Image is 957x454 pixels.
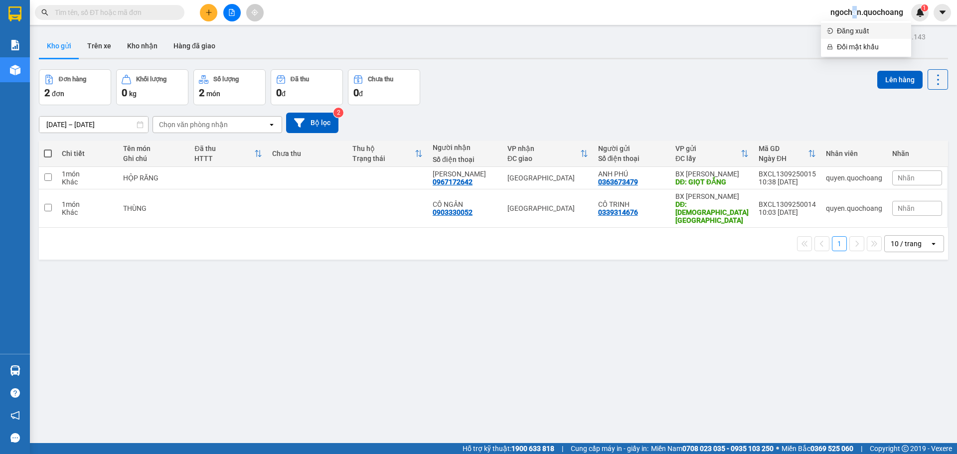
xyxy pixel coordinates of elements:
sup: 2 [333,108,343,118]
span: Nhãn [898,204,915,212]
input: Tìm tên, số ĐT hoặc mã đơn [55,7,172,18]
div: Khác [62,208,113,216]
div: 0903330052 [433,208,473,216]
div: Số lượng [213,76,239,83]
span: Đổi mật khẩu [837,41,905,52]
th: Toggle SortBy [754,141,821,167]
span: caret-down [938,8,947,17]
div: 10:03 [DATE] [759,208,816,216]
div: ANH PHÚ [598,170,665,178]
div: DĐ: GIỌT ĐẮNG [675,178,749,186]
button: Đơn hàng2đơn [39,69,111,105]
div: 0967172642 [433,178,473,186]
button: aim [246,4,264,21]
span: login [827,28,833,34]
button: Số lượng2món [193,69,266,105]
div: CÔ TRINH [598,200,665,208]
button: Bộ lọc [286,113,338,133]
th: Toggle SortBy [347,141,428,167]
div: Nhân viên [826,150,882,157]
div: Tên món [123,145,185,152]
th: Toggle SortBy [502,141,593,167]
div: Số điện thoại [598,154,665,162]
div: Đơn hàng [59,76,86,83]
span: copyright [902,445,909,452]
button: 1 [832,236,847,251]
div: 0363673479 [598,178,638,186]
span: file-add [228,9,235,16]
input: Select a date range. [39,117,148,133]
span: aim [251,9,258,16]
th: Toggle SortBy [670,141,754,167]
div: 1 món [62,170,113,178]
span: Miền Nam [651,443,774,454]
div: BXCL1309250015 [759,170,816,178]
button: caret-down [934,4,951,21]
th: Toggle SortBy [189,141,267,167]
div: Chi tiết [62,150,113,157]
button: file-add [223,4,241,21]
strong: 1900 633 818 [511,445,554,453]
span: lock [827,44,833,50]
button: Kho nhận [119,34,165,58]
sup: 1 [921,4,928,11]
div: Khác [62,178,113,186]
img: solution-icon [10,40,20,50]
div: CÔ NGÂN [433,200,497,208]
span: | [861,443,862,454]
div: HỘP RĂNG [123,174,185,182]
span: Miền Bắc [782,443,853,454]
span: đ [359,90,363,98]
span: 2 [44,87,50,99]
button: Hàng đã giao [165,34,223,58]
span: notification [10,411,20,420]
div: Chưa thu [272,150,342,157]
img: warehouse-icon [10,65,20,75]
span: 1 [923,4,926,11]
div: HTTT [194,154,254,162]
span: plus [205,9,212,16]
span: Nhãn [898,174,915,182]
span: đơn [52,90,64,98]
div: Khối lượng [136,76,166,83]
img: icon-new-feature [916,8,925,17]
span: Hỗ trợ kỹ thuật: [463,443,554,454]
div: THÙNG [123,204,185,212]
div: DĐ: CHÙA HƯNG THIỀN [675,200,749,224]
strong: 0708 023 035 - 0935 103 250 [682,445,774,453]
span: question-circle [10,388,20,398]
button: Khối lượng0kg [116,69,188,105]
span: ⚪️ [776,447,779,451]
div: Người gửi [598,145,665,152]
button: Trên xe [79,34,119,58]
div: Ngày ĐH [759,154,808,162]
img: logo-vxr [8,6,21,21]
span: 0 [122,87,127,99]
div: 0339314676 [598,208,638,216]
span: search [41,9,48,16]
div: Đã thu [194,145,254,152]
div: Số điện thoại [433,155,497,163]
div: 10:38 [DATE] [759,178,816,186]
div: VP nhận [507,145,580,152]
span: | [562,443,563,454]
svg: open [930,240,938,248]
button: Lên hàng [877,71,923,89]
div: 1 món [62,200,113,208]
div: Chưa thu [368,76,393,83]
span: message [10,433,20,443]
strong: 0369 525 060 [810,445,853,453]
button: Chưa thu0đ [348,69,420,105]
div: Nhãn [892,150,942,157]
span: món [206,90,220,98]
span: đ [282,90,286,98]
div: Chọn văn phòng nhận [159,120,228,130]
div: Ghi chú [123,154,185,162]
svg: open [268,121,276,129]
span: kg [129,90,137,98]
div: Trạng thái [352,154,415,162]
div: VP gửi [675,145,741,152]
div: quyen.quochoang [826,174,882,182]
div: Đã thu [291,76,309,83]
div: Thu hộ [352,145,415,152]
